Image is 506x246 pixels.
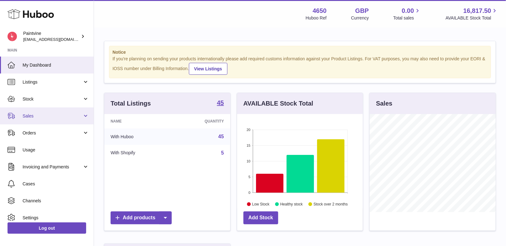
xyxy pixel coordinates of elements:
span: My Dashboard [23,62,89,68]
strong: 45 [217,100,224,106]
div: Currency [351,15,369,21]
text: 15 [247,144,250,147]
td: With Huboo [104,128,172,145]
strong: Notice [112,49,488,55]
a: 5 [221,150,224,156]
span: Stock [23,96,82,102]
a: Add Stock [243,211,278,224]
strong: GBP [355,7,369,15]
div: Paintvine [23,30,80,42]
span: Settings [23,215,89,221]
span: Orders [23,130,82,136]
text: 20 [247,128,250,132]
a: View Listings [189,63,227,75]
a: Add products [111,211,172,224]
span: Usage [23,147,89,153]
text: 5 [248,175,250,179]
a: 45 [217,100,224,107]
div: If you're planning on sending your products internationally please add required customs informati... [112,56,488,75]
h3: Total Listings [111,99,151,108]
span: AVAILABLE Stock Total [446,15,498,21]
span: Sales [23,113,82,119]
img: euan@paintvine.co.uk [8,32,17,41]
text: 0 [248,191,250,194]
span: [EMAIL_ADDRESS][DOMAIN_NAME] [23,37,92,42]
h3: AVAILABLE Stock Total [243,99,313,108]
span: Invoicing and Payments [23,164,82,170]
strong: 4650 [313,7,327,15]
div: Huboo Ref [306,15,327,21]
a: Log out [8,222,86,234]
th: Quantity [172,114,230,128]
span: Total sales [393,15,421,21]
span: Cases [23,181,89,187]
th: Name [104,114,172,128]
text: Stock over 2 months [314,202,348,206]
span: 0.00 [402,7,414,15]
a: 0.00 Total sales [393,7,421,21]
text: Healthy stock [280,202,303,206]
span: Listings [23,79,82,85]
span: 16,817.50 [463,7,491,15]
a: 45 [218,134,224,139]
a: 16,817.50 AVAILABLE Stock Total [446,7,498,21]
text: 10 [247,159,250,163]
td: With Shopify [104,145,172,161]
h3: Sales [376,99,392,108]
text: Low Stock [252,202,270,206]
span: Channels [23,198,89,204]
